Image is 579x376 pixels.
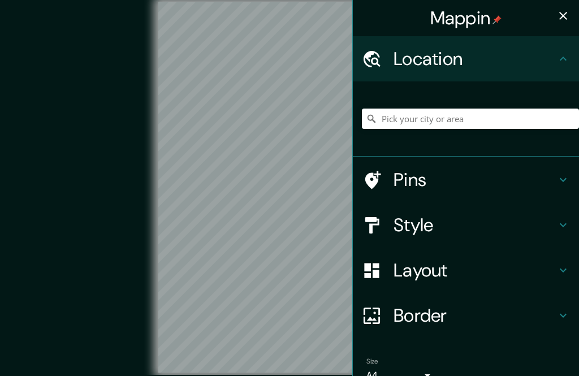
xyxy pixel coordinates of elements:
input: Pick your city or area [362,109,579,129]
h4: Style [394,214,556,236]
h4: Mappin [430,7,502,29]
div: Border [353,293,579,338]
div: Pins [353,157,579,202]
h4: Pins [394,168,556,191]
h4: Layout [394,259,556,282]
h4: Border [394,304,556,327]
canvas: Map [158,2,421,373]
div: Layout [353,248,579,293]
img: pin-icon.png [492,15,502,24]
label: Size [366,357,378,366]
div: Location [353,36,579,81]
h4: Location [394,47,556,70]
div: Style [353,202,579,248]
